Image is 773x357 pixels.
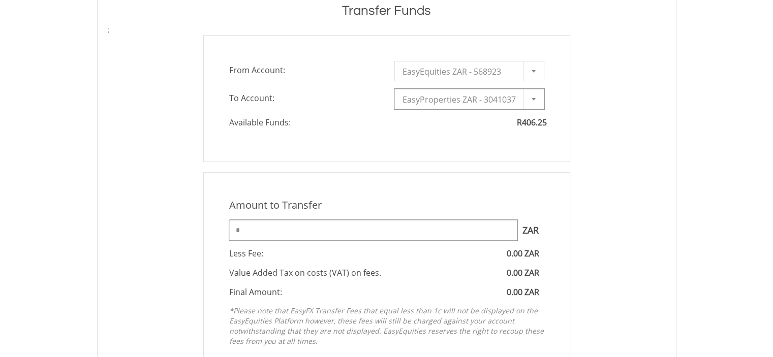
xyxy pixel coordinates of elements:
span: ZAR [517,220,544,240]
span: EasyEquities ZAR - 568923 [403,61,521,82]
span: 0.00 ZAR [507,248,539,259]
span: EasyProperties ZAR - 3041037 [403,89,521,110]
span: Less Fee: [229,248,263,259]
span: Value Added Tax on costs (VAT) on fees. [229,267,381,278]
span: From Account: [222,61,387,79]
span: 0.00 ZAR [507,267,539,278]
span: 0.00 ZAR [507,286,539,298]
span: Available Funds: [222,117,387,128]
span: R406.25 [517,117,547,128]
div: Amount to Transfer [222,198,552,213]
span: To Account: [222,89,387,107]
em: *Please note that EasyFX Transfer Fees that equal less than 1c will not be displayed on the EasyE... [229,306,544,346]
span: Final Amount: [229,286,282,298]
h1: Transfer Funds [108,2,666,20]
